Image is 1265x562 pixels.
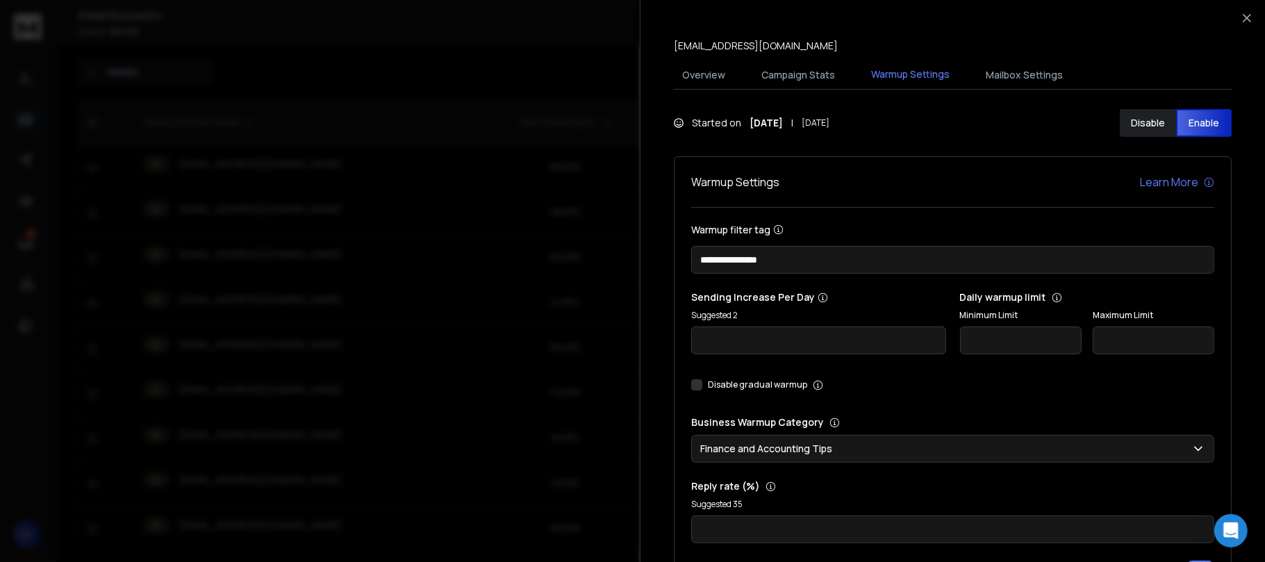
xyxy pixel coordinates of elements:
[691,290,946,304] p: Sending Increase Per Day
[691,310,946,321] p: Suggested 2
[977,60,1071,90] button: Mailbox Settings
[1176,109,1232,137] button: Enable
[1120,109,1232,137] button: DisableEnable
[708,379,807,390] label: Disable gradual warmup
[691,224,1214,235] label: Warmup filter tag
[1140,174,1214,190] a: Learn More
[1120,109,1176,137] button: Disable
[863,59,958,91] button: Warmup Settings
[691,174,779,190] h1: Warmup Settings
[691,479,1214,493] p: Reply rate (%)
[960,310,1082,321] label: Minimum Limit
[1093,310,1214,321] label: Maximum Limit
[674,39,838,53] p: [EMAIL_ADDRESS][DOMAIN_NAME]
[802,117,829,129] span: [DATE]
[791,116,793,130] span: |
[700,442,838,456] p: Finance and Accounting Tips
[691,499,1214,510] p: Suggested 35
[674,116,829,130] div: Started on
[691,415,1214,429] p: Business Warmup Category
[753,60,843,90] button: Campaign Stats
[1214,514,1248,547] div: Open Intercom Messenger
[960,290,1215,304] p: Daily warmup limit
[674,60,734,90] button: Overview
[750,116,783,130] strong: [DATE]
